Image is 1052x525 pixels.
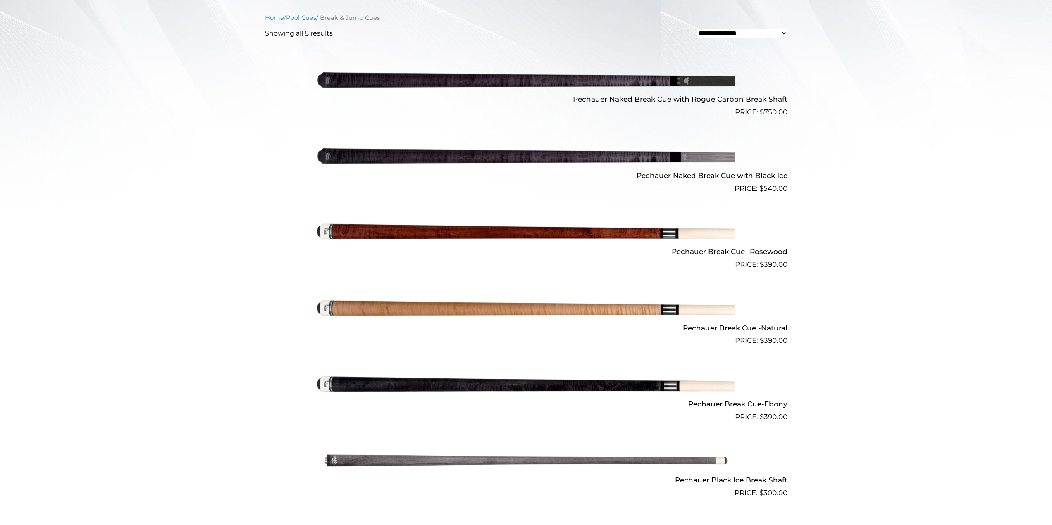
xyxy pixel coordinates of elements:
span: $ [760,336,764,344]
nav: Breadcrumb [265,13,787,22]
h2: Pechauer Black Ice Break Shaft [265,473,787,488]
bdi: 540.00 [759,184,787,192]
h2: Pechauer Naked Break Cue with Rogue Carbon Break Shaft [265,92,787,107]
select: Shop order [697,29,787,38]
h2: Pechauer Break Cue -Natural [265,320,787,335]
img: Pechauer Break Cue -Natural [317,273,735,343]
bdi: 390.00 [760,336,787,344]
a: Pechauer Break Cue -Rosewood $390.00 [265,197,787,270]
bdi: 390.00 [760,260,787,268]
a: Pechauer Naked Break Cue with Rogue Carbon Break Shaft $750.00 [265,45,787,118]
img: Pechauer Break Cue -Rosewood [317,197,735,267]
img: Pechauer Break Cue-Ebony [317,349,735,419]
span: $ [760,413,764,421]
p: Showing all 8 results [265,29,333,38]
img: Pechauer Black Ice Break Shaft [317,426,735,495]
a: Pool Cues [286,14,316,21]
a: Pechauer Break Cue-Ebony $390.00 [265,349,787,422]
img: Pechauer Naked Break Cue with Rogue Carbon Break Shaft [317,45,735,114]
span: $ [760,260,764,268]
img: Pechauer Naked Break Cue with Black Ice [317,121,735,190]
a: Pechauer Naked Break Cue with Black Ice $540.00 [265,121,787,194]
a: Pechauer Break Cue -Natural $390.00 [265,273,787,346]
span: $ [759,184,763,192]
h2: Pechauer Naked Break Cue with Black Ice [265,168,787,183]
bdi: 300.00 [759,489,787,497]
bdi: 390.00 [760,413,787,421]
a: Pechauer Black Ice Break Shaft $300.00 [265,426,787,499]
a: Home [265,14,284,21]
h2: Pechauer Break Cue -Rosewood [265,244,787,259]
h2: Pechauer Break Cue-Ebony [265,396,787,411]
span: $ [759,489,763,497]
bdi: 750.00 [760,108,787,116]
span: $ [760,108,764,116]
